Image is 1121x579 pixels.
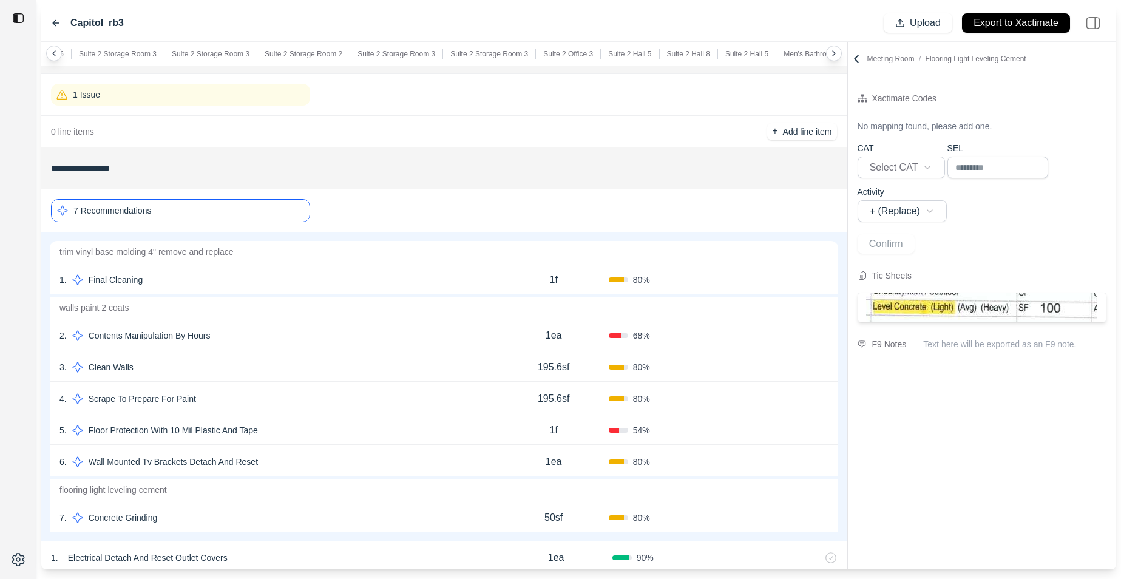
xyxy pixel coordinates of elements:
p: Men's Bathroom [784,49,836,59]
p: Upload [910,16,941,30]
p: Contents Manipulation By Hours [84,327,215,344]
p: 7 . [59,512,67,524]
p: Concrete Grinding [84,509,163,526]
p: Text here will be exported as an F9 note. [923,338,1106,350]
p: trim vinyl base molding 4" remove and replace [50,241,838,263]
p: Suite 2 Storage Room 3 [79,49,157,59]
p: CAT [858,142,945,154]
p: Suite 2 Hall 8 [667,49,710,59]
span: Flooring Light Leveling Cement [926,55,1026,63]
p: Suite 2 Hall 5 [725,49,768,59]
p: Scrape To Prepare For Paint [84,390,201,407]
span: / [915,55,926,63]
p: 195.6sf [538,391,569,406]
p: Floor Protection With 10 Mil Plastic And Tape [84,422,263,439]
p: Wall Mounted Tv Brackets Detach And Reset [84,453,263,470]
p: Clean Walls [84,359,138,376]
span: 54 % [633,424,650,436]
p: 1 Issue [73,89,100,101]
p: Activity [858,186,947,198]
p: 195.6sf [538,360,569,374]
span: 80 % [633,456,650,468]
p: 4 . [59,393,67,405]
p: + [772,124,777,138]
p: 1 . [51,552,58,564]
span: 80 % [633,274,650,286]
p: 5 . [59,424,67,436]
p: 7 Recommendations [73,205,151,217]
p: SEL [947,142,1048,154]
span: 68 % [633,330,650,342]
div: Xactimate Codes [872,91,937,106]
p: Export to Xactimate [974,16,1058,30]
p: 1ea [548,550,564,565]
img: right-panel.svg [1080,10,1106,36]
p: Electrical Detach And Reset Outlet Covers [63,549,232,566]
p: 3 . [59,361,67,373]
p: Suite 2 Storage Room 3 [172,49,249,59]
p: Suite 2 Office 3 [543,49,593,59]
p: Suite 2 Storage Room 2 [265,49,342,59]
p: Final Cleaning [84,271,148,288]
button: +Add line item [767,123,836,140]
p: Meeting Room [867,54,1026,64]
img: Cropped Image [866,293,1097,322]
img: comment [858,340,866,348]
span: 80 % [633,361,650,373]
p: Suite 2 Storage Room 3 [357,49,435,59]
p: Suite 2 Storage Room 3 [450,49,528,59]
div: F9 Notes [872,337,907,351]
button: Export to Xactimate [962,13,1070,33]
p: flooring light leveling cement [50,479,838,501]
p: 2 . [59,330,67,342]
span: 80 % [633,393,650,405]
span: 80 % [633,512,650,524]
p: Add line item [783,126,832,138]
button: Upload [884,13,952,33]
p: 1ea [546,328,562,343]
div: Tic Sheets [872,268,912,283]
p: 1f [550,423,558,438]
p: 1f [550,273,558,287]
label: Capitol_rb3 [70,16,124,30]
p: 6 . [59,456,67,468]
p: Suite 2 Hall 5 [608,49,651,59]
img: toggle sidebar [12,12,24,24]
p: 0 line items [51,126,94,138]
p: 1ea [546,455,562,469]
span: 90 % [637,552,654,564]
p: 1 . [59,274,67,286]
p: 50sf [544,510,563,525]
p: walls paint 2 coats [50,297,838,319]
p: No mapping found, please add one. [858,120,992,132]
